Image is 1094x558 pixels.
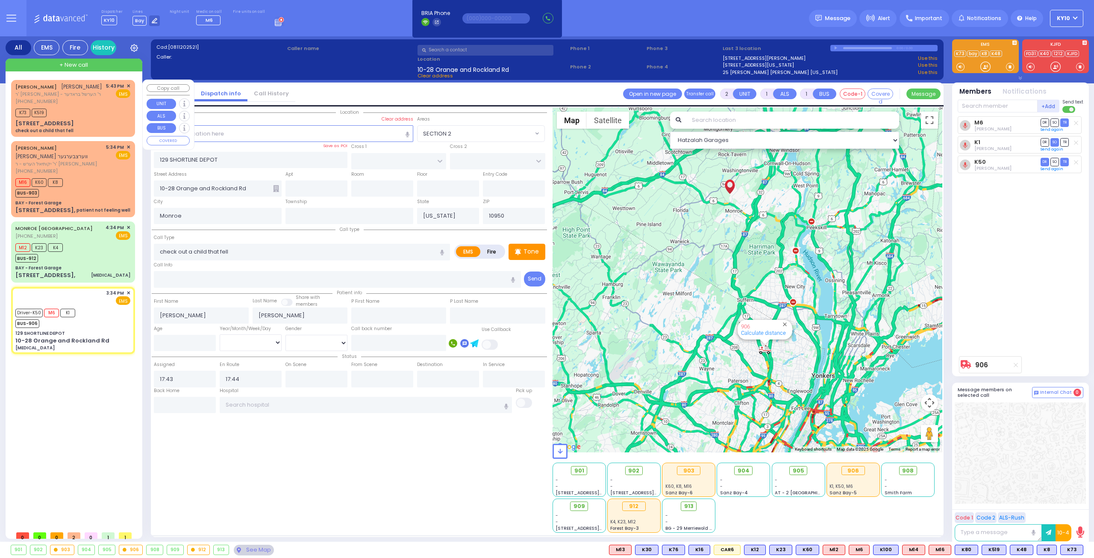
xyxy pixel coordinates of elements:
[220,361,239,368] label: En Route
[1056,524,1071,541] button: 10-4
[116,231,130,240] span: EMS
[234,545,274,555] div: See map
[825,14,850,23] span: Message
[1037,545,1057,555] div: BLS
[1050,158,1059,166] span: SO
[1050,138,1059,146] span: SO
[885,483,887,490] span: -
[1022,42,1089,48] label: KJFD
[351,298,379,305] label: P First Name
[662,545,685,555] div: BLS
[1060,545,1083,555] div: BLS
[974,126,1012,132] span: Shloma Zwibel
[885,477,887,483] span: -
[119,545,143,555] div: 906
[1025,15,1037,22] span: Help
[967,15,1001,22] span: Notifications
[849,545,870,555] div: ALS KJ
[233,9,265,15] label: Fire units on call
[823,545,845,555] div: M12
[1065,50,1079,57] a: KJFD
[156,53,284,61] label: Caller:
[902,545,925,555] div: ALS
[815,15,822,21] img: message.svg
[418,65,509,72] span: 10-28 Orange and Rockland Rd
[744,545,766,555] div: K12
[220,325,282,332] div: Year/Month/Week/Day
[132,9,160,15] label: Lines
[1050,10,1083,27] button: KY10
[253,298,277,304] label: Last Name
[1050,118,1059,127] span: SO
[1024,50,1038,57] a: FD31
[980,50,989,57] a: K8
[759,344,771,355] div: 906
[154,125,414,142] input: Search location here
[116,89,130,98] span: EMS
[555,441,583,452] a: Open this area in Google Maps (opens a new window)
[62,40,88,55] div: Fire
[556,477,558,483] span: -
[868,89,893,99] button: Covered
[351,325,392,332] label: Call back number
[738,466,750,475] span: 904
[48,243,63,252] span: K4
[733,89,756,99] button: UNIT
[974,139,980,145] a: K1
[840,89,865,99] button: Code-1
[587,112,629,129] button: Show satellite imagery
[220,387,238,394] label: Hospital
[351,361,377,368] label: From Scene
[793,466,804,475] span: 905
[126,83,130,90] span: ✕
[15,265,62,271] div: BAY - Forest Garage
[126,224,130,231] span: ✕
[555,441,583,452] img: Google
[332,289,366,296] span: Patient info
[902,545,925,555] div: M14
[918,62,938,69] a: Use this
[1038,100,1060,112] button: +Add
[570,45,644,52] span: Phone 1
[214,545,229,555] div: 913
[335,226,364,233] span: Call type
[15,243,30,252] span: M12
[974,159,986,165] a: K50
[1041,118,1049,127] span: DR
[829,490,857,496] span: Sanz Bay-5
[188,545,210,555] div: 912
[154,298,178,305] label: First Name
[974,165,1012,171] span: Moshe Brown
[1010,545,1033,555] div: BLS
[15,200,62,206] div: BAY - Forest Garage
[15,160,103,168] span: ר' יקותיאל הערש - ר' [PERSON_NAME]
[1062,105,1076,114] label: Turn off text
[1034,391,1038,395] img: comment-alt.png
[720,483,723,490] span: -
[50,545,74,555] div: 903
[85,532,97,539] span: 0
[714,545,741,555] div: CAR6
[351,143,367,150] label: Cross 1
[915,15,942,22] span: Important
[91,40,116,55] a: History
[450,143,467,150] label: Cross 2
[15,271,75,280] div: [STREET_ADDRESS],
[30,545,47,555] div: 902
[15,109,30,117] span: K73
[823,545,845,555] div: ALS
[417,171,427,178] label: Floor
[34,40,59,55] div: EMS
[714,545,741,555] div: Fire Chief
[15,119,74,128] div: [STREET_ADDRESS]
[154,387,179,394] label: Back Home
[610,490,691,496] span: [STREET_ADDRESS][PERSON_NAME]
[610,525,639,531] span: Forest Bay-3
[323,143,347,149] label: Save as POI
[418,56,567,63] label: Location
[873,545,899,555] div: BLS
[15,319,39,328] span: BUS-906
[1003,87,1047,97] button: Notifications
[609,545,632,555] div: ALS
[688,545,710,555] div: K16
